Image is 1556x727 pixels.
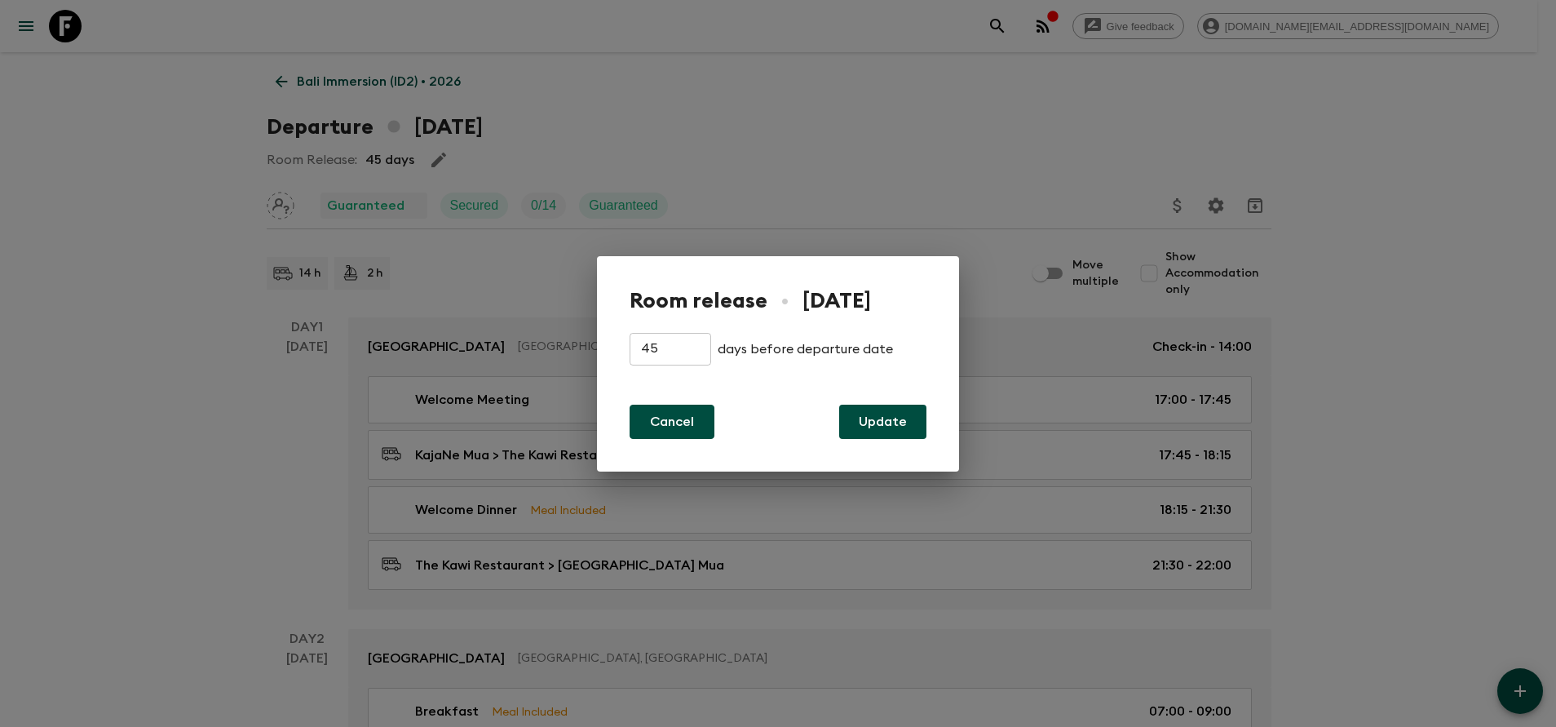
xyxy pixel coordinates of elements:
h1: Room release [630,289,767,313]
p: days before departure date [718,333,893,359]
h1: [DATE] [802,289,871,313]
button: Update [839,405,926,439]
input: e.g. 30 [630,333,711,366]
h1: • [780,289,789,313]
button: Cancel [630,405,714,439]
